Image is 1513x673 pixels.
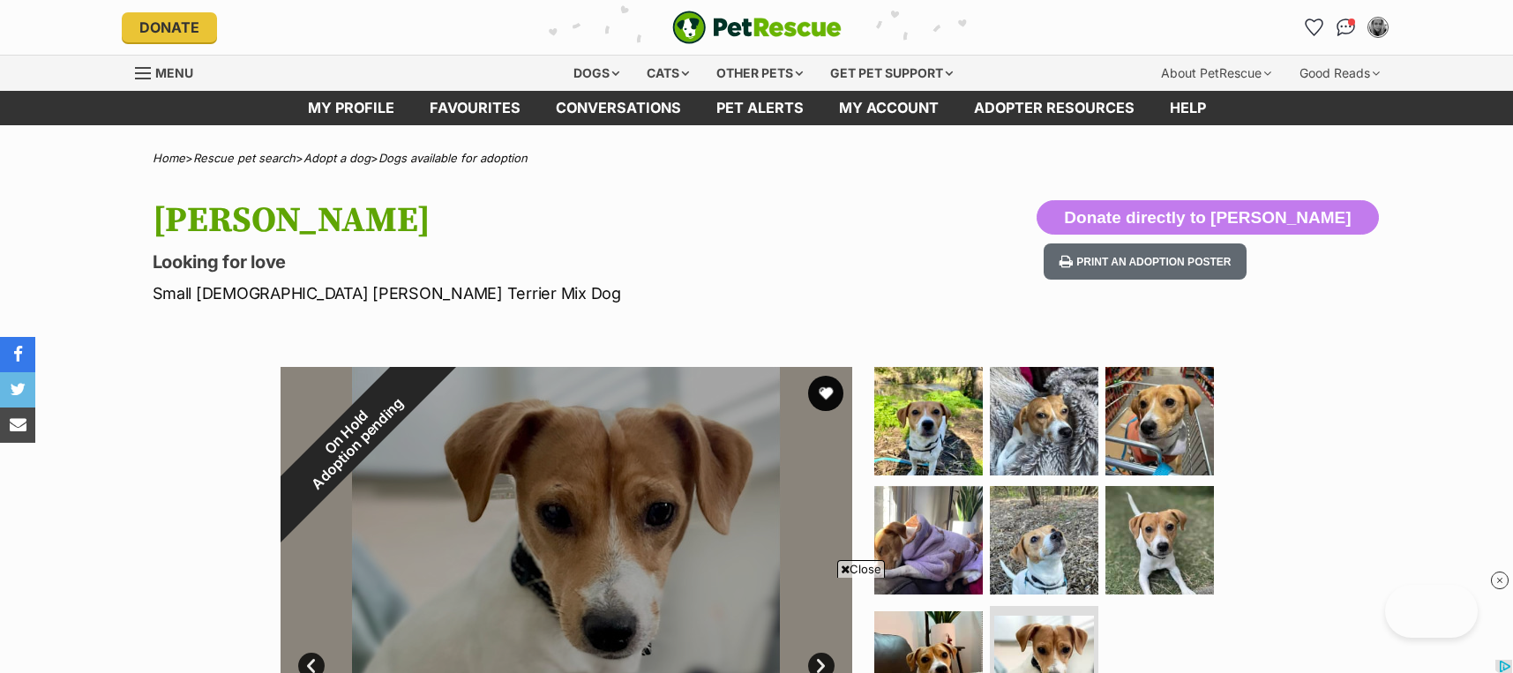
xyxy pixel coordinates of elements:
[1300,13,1329,41] a: Favourites
[1364,13,1392,41] button: My account
[109,152,1405,165] div: > > >
[837,560,885,578] span: Close
[1300,13,1392,41] ul: Account quick links
[153,151,185,165] a: Home
[155,65,193,80] span: Menu
[135,56,206,87] a: Menu
[672,11,842,44] a: PetRescue
[808,376,843,411] button: favourite
[290,91,412,125] a: My profile
[1105,367,1214,475] img: Photo of Bonnie
[1149,56,1284,91] div: About PetRescue
[1332,13,1360,41] a: Conversations
[561,56,632,91] div: Dogs
[301,387,414,500] span: Adoption pending
[634,56,701,91] div: Cats
[538,91,699,125] a: conversations
[874,367,983,475] img: Photo of Bonnie
[672,11,842,44] img: logo-e224e6f780fb5917bec1dbf3a21bbac754714ae5b6737aabdf751b685950b380.svg
[153,281,899,305] p: Small [DEMOGRAPHIC_DATA] [PERSON_NAME] Terrier Mix Dog
[1152,91,1224,125] a: Help
[704,56,815,91] div: Other pets
[193,151,296,165] a: Rescue pet search
[699,91,821,125] a: Pet alerts
[1044,243,1247,280] button: Print an adoption poster
[990,486,1098,594] img: Photo of Bonnie
[234,320,468,555] div: On Hold
[378,151,528,165] a: Dogs available for adoption
[821,91,956,125] a: My account
[874,486,983,594] img: Photo of Bonnie
[412,91,538,125] a: Favourites
[956,91,1152,125] a: Adopter resources
[1491,572,1509,589] img: close_rtb.svg
[818,56,965,91] div: Get pet support
[1337,19,1355,36] img: chat-41dd97257d64d25036548639549fe6c8038ab92f7586957e7f3b1b290dea8141.svg
[122,12,217,42] a: Donate
[303,151,371,165] a: Adopt a dog
[1037,200,1378,236] button: Donate directly to [PERSON_NAME]
[153,250,899,274] p: Looking for love
[990,367,1098,475] img: Photo of Bonnie
[153,200,899,241] h1: [PERSON_NAME]
[1105,486,1214,594] img: Photo of Bonnie
[1369,19,1387,36] img: Michelle profile pic
[1287,56,1392,91] div: Good Reads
